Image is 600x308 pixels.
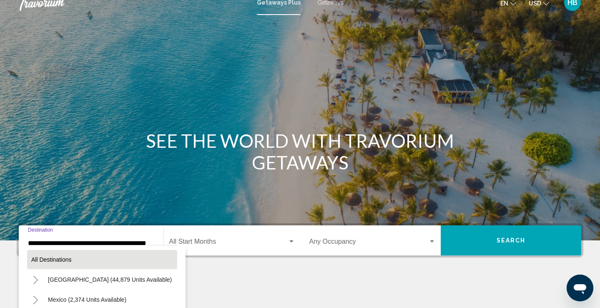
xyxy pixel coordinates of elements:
span: Search [497,237,526,244]
button: Toggle Mexico (2,374 units available) [27,291,44,308]
h1: SEE THE WORLD WITH TRAVORIUM GETAWAYS [144,130,457,173]
span: Mexico (2,374 units available) [48,296,126,303]
button: Toggle United States (44,879 units available) [27,271,44,288]
span: All destinations [31,256,72,263]
iframe: Button to launch messaging window [567,275,593,301]
div: Search widget [19,225,581,255]
span: [GEOGRAPHIC_DATA] (44,879 units available) [48,276,172,283]
button: Search [441,225,581,255]
button: All destinations [27,250,177,269]
button: [GEOGRAPHIC_DATA] (44,879 units available) [44,270,176,289]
